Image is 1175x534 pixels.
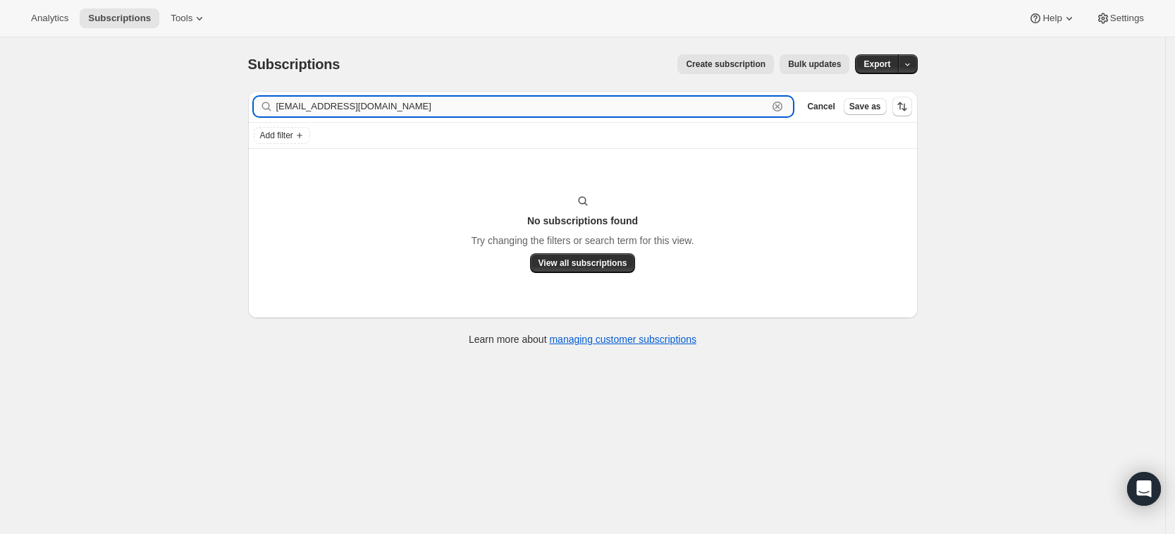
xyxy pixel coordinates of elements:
[549,334,696,345] a: managing customer subscriptions
[530,253,636,273] button: View all subscriptions
[1042,13,1062,24] span: Help
[1020,8,1084,28] button: Help
[469,332,696,346] p: Learn more about
[254,127,310,144] button: Add filter
[849,101,881,112] span: Save as
[539,257,627,269] span: View all subscriptions
[780,54,849,74] button: Bulk updates
[677,54,774,74] button: Create subscription
[23,8,77,28] button: Analytics
[1110,13,1144,24] span: Settings
[686,59,765,70] span: Create subscription
[276,97,768,116] input: Filter subscribers
[844,98,887,115] button: Save as
[80,8,159,28] button: Subscriptions
[801,98,840,115] button: Cancel
[248,56,340,72] span: Subscriptions
[892,97,912,116] button: Sort the results
[88,13,151,24] span: Subscriptions
[1127,472,1161,506] div: Open Intercom Messenger
[171,13,192,24] span: Tools
[788,59,841,70] span: Bulk updates
[471,233,694,248] p: Try changing the filters or search term for this view.
[855,54,899,74] button: Export
[1088,8,1152,28] button: Settings
[162,8,215,28] button: Tools
[863,59,890,70] span: Export
[260,130,293,141] span: Add filter
[807,101,835,112] span: Cancel
[770,99,785,114] button: Clear
[31,13,68,24] span: Analytics
[527,214,638,228] h3: No subscriptions found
